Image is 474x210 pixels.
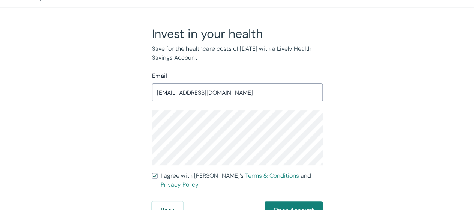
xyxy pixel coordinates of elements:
label: Email [152,71,167,80]
a: Terms & Conditions [245,172,299,180]
h2: Invest in your health [152,26,323,41]
a: Privacy Policy [161,181,199,189]
span: I agree with [PERSON_NAME]’s and [161,171,323,189]
p: Save for the healthcare costs of [DATE] with a Lively Health Savings Account [152,44,323,62]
